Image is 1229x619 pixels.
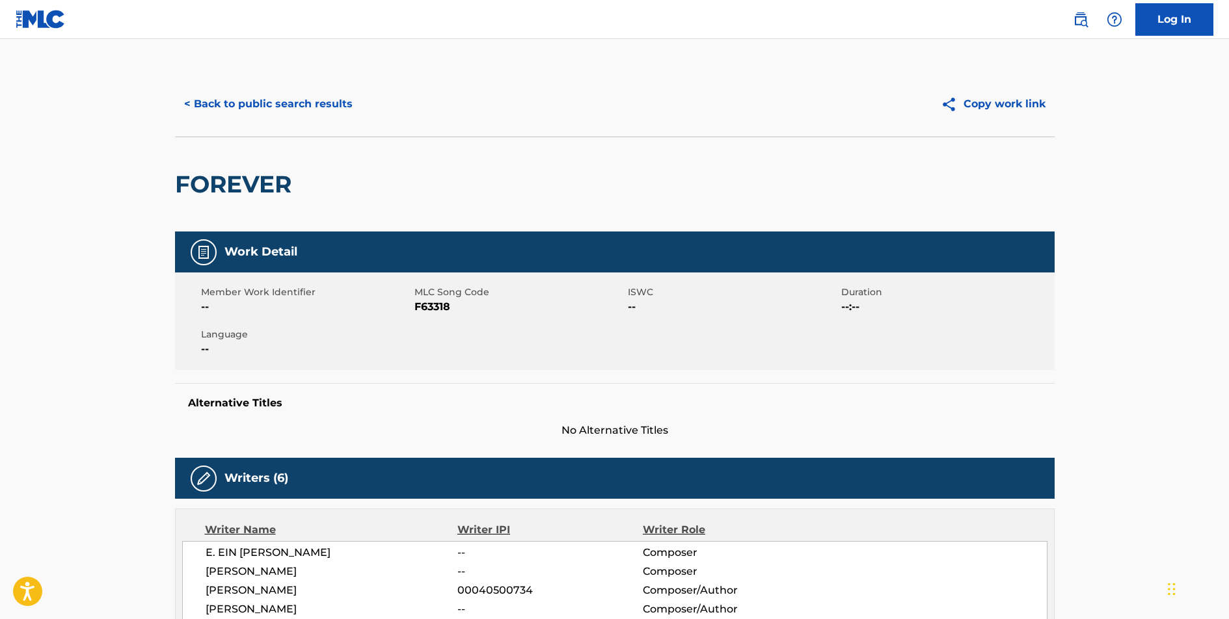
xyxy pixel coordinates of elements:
[457,522,643,538] div: Writer IPI
[1164,557,1229,619] iframe: Chat Widget
[1168,570,1176,609] div: Drag
[841,285,1051,299] span: Duration
[643,583,811,598] span: Composer/Author
[201,328,411,341] span: Language
[628,285,838,299] span: ISWC
[16,10,66,29] img: MLC Logo
[188,397,1042,410] h5: Alternative Titles
[457,564,642,579] span: --
[205,522,458,538] div: Writer Name
[201,341,411,357] span: --
[643,601,811,617] span: Composer/Author
[1101,7,1128,33] div: Help
[941,96,964,112] img: Copy work link
[201,285,411,299] span: Member Work Identifier
[841,299,1051,315] span: --:--
[206,564,458,579] span: [PERSON_NAME]
[1107,12,1122,27] img: help
[196,471,211,486] img: Writers
[175,88,362,120] button: < Back to public search results
[1135,3,1213,36] a: Log In
[457,601,642,617] span: --
[224,471,288,486] h5: Writers (6)
[1073,12,1088,27] img: search
[196,244,211,260] img: Work Detail
[1068,7,1094,33] a: Public Search
[201,299,411,315] span: --
[628,299,838,315] span: --
[414,299,625,315] span: F63318
[224,244,297,259] h5: Work Detail
[206,601,458,617] span: [PERSON_NAME]
[643,522,811,538] div: Writer Role
[643,564,811,579] span: Composer
[932,88,1055,120] button: Copy work link
[206,545,458,560] span: E. EIN [PERSON_NAME]
[457,583,642,598] span: 00040500734
[457,545,642,560] span: --
[643,545,811,560] span: Composer
[206,583,458,598] span: [PERSON_NAME]
[175,423,1055,438] span: No Alternative Titles
[414,285,625,299] span: MLC Song Code
[175,170,298,199] h2: FOREVER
